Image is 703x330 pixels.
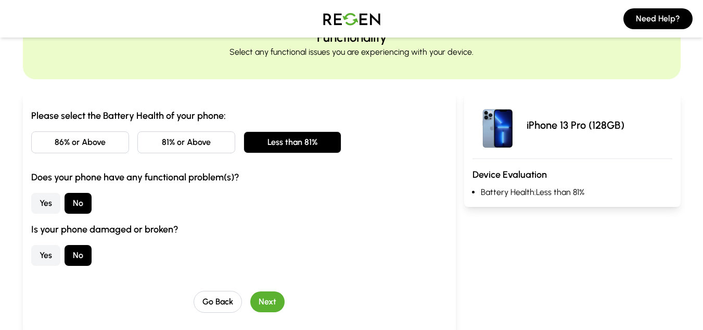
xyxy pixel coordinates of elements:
[194,291,242,313] button: Go Back
[31,108,448,123] h3: Please select the Battery Health of your phone:
[31,193,60,214] button: Yes
[472,100,522,150] img: iPhone 13 Pro
[623,8,693,29] button: Need Help?
[31,170,448,185] h3: Does your phone have any functional problem(s)?
[317,29,387,46] h2: Functionality
[31,245,60,266] button: Yes
[31,222,448,237] h3: Is your phone damaged or broken?
[250,291,285,312] button: Next
[137,131,235,153] button: 81% or Above
[472,167,672,182] h3: Device Evaluation
[527,118,624,132] p: iPhone 13 Pro (128GB)
[65,245,92,266] button: No
[65,193,92,214] button: No
[229,46,474,58] p: Select any functional issues you are experiencing with your device.
[244,131,341,153] button: Less than 81%
[315,4,388,33] img: Logo
[31,131,129,153] button: 86% or Above
[481,186,672,199] li: Battery Health: Less than 81%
